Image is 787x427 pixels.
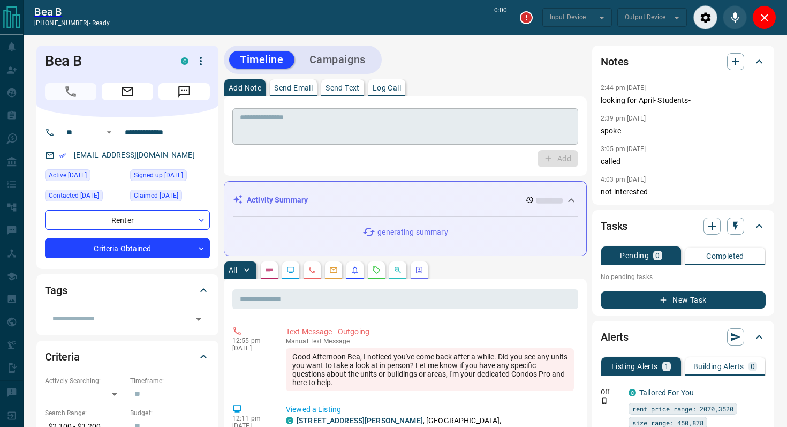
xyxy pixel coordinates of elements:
svg: Requests [372,266,381,274]
a: [EMAIL_ADDRESS][DOMAIN_NAME] [74,151,195,159]
h2: Criteria [45,348,80,365]
p: Timeframe: [130,376,210,386]
div: Notes [601,49,766,74]
p: Pending [620,252,649,259]
h1: Bea B [45,53,165,70]
svg: Agent Actions [415,266,423,274]
svg: Email Verified [59,152,66,159]
p: Send Text [326,84,360,92]
p: 0:00 [494,5,507,29]
button: Timeline [229,51,294,69]
p: Building Alerts [693,363,744,370]
span: Active [DATE] [49,170,87,181]
div: Audio Settings [693,5,717,29]
p: Send Email [274,84,313,92]
a: Bea B [34,5,110,18]
p: 0 [655,252,660,259]
p: generating summary [377,227,448,238]
div: Fri Oct 10 2025 [45,169,125,184]
div: condos.ca [286,417,293,424]
p: called [601,156,766,167]
p: 2:44 pm [DATE] [601,84,646,92]
p: [DATE] [232,344,270,352]
p: 3:05 pm [DATE] [601,145,646,153]
svg: Listing Alerts [351,266,359,274]
p: Text Message [286,338,574,345]
p: 1 [664,363,669,370]
h2: Alerts [601,328,629,346]
span: rent price range: 2070,3520 [632,403,733,414]
span: Claimed [DATE] [134,190,178,201]
p: 12:11 pm [232,415,270,422]
span: Call [45,83,96,100]
p: Completed [706,252,744,260]
p: All [229,266,237,274]
div: Mon Sep 25 2023 [130,190,210,205]
span: Message [158,83,210,100]
p: Budget: [130,408,210,418]
div: Mon Sep 25 2023 [130,169,210,184]
p: 2:39 pm [DATE] [601,115,646,122]
button: Open [191,312,206,327]
p: Listing Alerts [611,363,658,370]
p: 4:03 pm [DATE] [601,176,646,183]
p: Off [601,387,622,397]
h2: Notes [601,53,629,70]
p: Text Message - Outgoing [286,326,574,338]
p: Viewed a Listing [286,404,574,415]
svg: Opportunities [393,266,402,274]
span: ready [92,19,110,27]
div: Activity Summary [233,190,578,210]
div: Criteria [45,344,210,370]
button: Open [103,126,116,139]
div: condos.ca [629,389,636,396]
p: spoke- [601,125,766,137]
p: 0 [751,363,755,370]
div: Good Afternoon Bea, I noticed you've come back after a while. Did you see any units you want to t... [286,348,574,391]
p: Search Range: [45,408,125,418]
div: Alerts [601,324,766,350]
svg: Notes [265,266,274,274]
div: condos.ca [181,57,188,65]
button: Campaigns [299,51,376,69]
div: Mute [723,5,747,29]
svg: Push Notification Only [601,397,608,404]
div: Tasks [601,213,766,239]
a: [STREET_ADDRESS][PERSON_NAME] [297,416,423,425]
p: looking for April- Students- [601,95,766,106]
p: 12:55 pm [232,337,270,344]
h2: Tasks [601,218,627,235]
p: [PHONE_NUMBER] - [34,18,110,28]
span: Signed up [DATE] [134,170,183,181]
a: Tailored For You [639,388,694,397]
span: Email [102,83,153,100]
svg: Lead Browsing Activity [286,266,295,274]
span: Contacted [DATE] [49,190,99,201]
svg: Emails [329,266,338,274]
p: Add Note [229,84,261,92]
div: Close [752,5,776,29]
div: Criteria Obtained [45,238,210,258]
p: not interested [601,186,766,198]
p: Log Call [373,84,401,92]
div: Renter [45,210,210,230]
div: Tags [45,278,210,303]
div: Fri Oct 10 2025 [45,190,125,205]
p: No pending tasks [601,269,766,285]
svg: Calls [308,266,316,274]
h2: Tags [45,282,67,299]
p: Activity Summary [247,194,308,206]
p: Actively Searching: [45,376,125,386]
button: New Task [601,291,766,309]
span: manual [286,338,308,345]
